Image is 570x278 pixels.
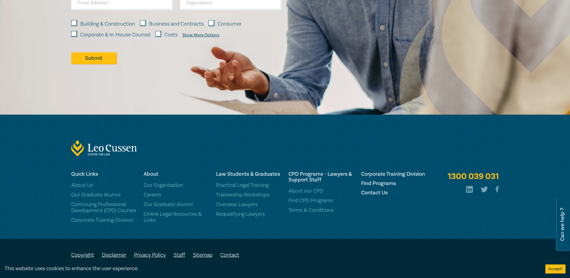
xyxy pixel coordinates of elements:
label: Consumer [218,20,242,28]
span: Can we help ? [559,202,565,247]
label: Business and Contracts [149,20,204,28]
a: Our Organisation [144,182,209,188]
h6: Quick Links [71,171,136,177]
a: Find CPD Programs [288,198,354,204]
button: Submit [71,52,116,64]
a: Requalifying Lawyers [216,211,281,217]
a: Traineeship Workshops [216,192,281,198]
a: Privacy Policy [134,252,166,258]
a: Contact [220,252,239,258]
a: Disclaimer [102,252,126,258]
h6: About [144,171,209,177]
a: Sitemap [193,252,212,258]
a: Staff [174,252,185,258]
a: 1300 039 031 [448,171,499,182]
a: Practical Legal Training [216,182,281,188]
a: Copyright [71,252,94,258]
a: Corporate Training Division [71,217,136,223]
a: Continuing Professional Development (CPD) Courses [71,202,136,214]
label: Building & Construction [80,20,135,28]
a: Our Graduate Alumni [144,202,209,208]
a: Terms & Conditions [288,207,354,213]
button: Accept cookies [545,264,565,273]
a: Careers [144,192,209,198]
h6: CPD Programs - Lawyers & Support Staff [288,171,354,183]
div: Show More Options [182,33,219,38]
a: About our CPD [288,188,354,194]
a: Contact Us [361,190,426,196]
a: Online Legal Resources & Links [144,211,209,223]
a: Our Graduate Alumni [71,192,136,198]
a: About Us [71,182,136,188]
div: This website uses cookies to enhance the user experience. [5,265,536,273]
label: Costs [164,31,178,39]
label: Corporate & In-House Counsel [80,31,151,39]
a: Find Programs [361,181,426,186]
h6: Law Students & Graduates [216,171,281,177]
a: Overseas Lawyers [216,202,281,208]
a: Corporate Training Division [361,171,426,177]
